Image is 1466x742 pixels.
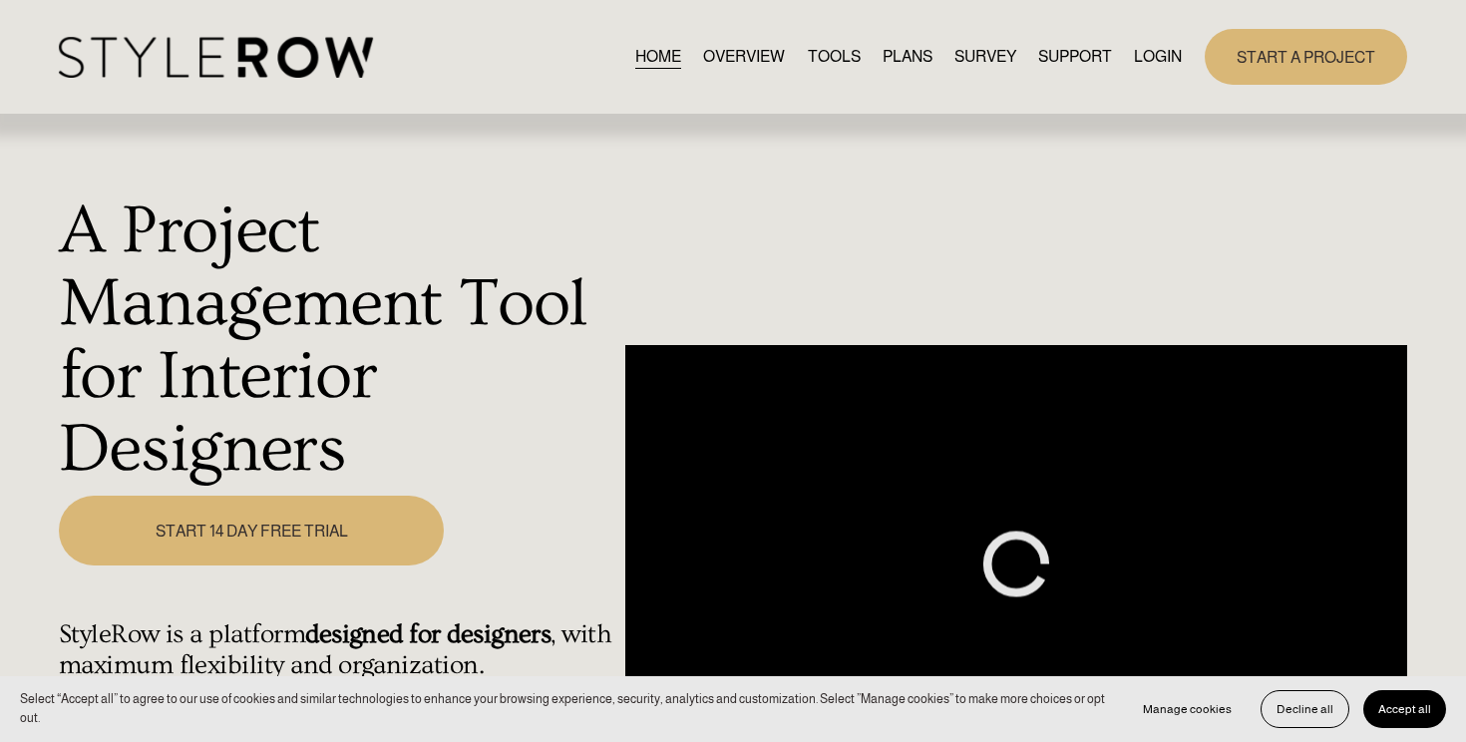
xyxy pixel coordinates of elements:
[1038,43,1112,70] a: folder dropdown
[954,43,1016,70] a: SURVEY
[883,43,932,70] a: PLANS
[59,194,614,485] h1: A Project Management Tool for Interior Designers
[635,43,681,70] a: HOME
[20,690,1108,727] p: Select “Accept all” to agree to our use of cookies and similar technologies to enhance your brows...
[1134,43,1182,70] a: LOGIN
[1038,45,1112,69] span: SUPPORT
[703,43,785,70] a: OVERVIEW
[1143,702,1232,716] span: Manage cookies
[59,37,373,78] img: StyleRow
[1261,690,1349,728] button: Decline all
[1205,29,1407,84] a: START A PROJECT
[1363,690,1446,728] button: Accept all
[305,619,550,649] strong: designed for designers
[59,496,445,564] a: START 14 DAY FREE TRIAL
[1277,702,1333,716] span: Decline all
[808,43,861,70] a: TOOLS
[1128,690,1247,728] button: Manage cookies
[59,619,614,681] h4: StyleRow is a platform , with maximum flexibility and organization.
[1378,702,1431,716] span: Accept all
